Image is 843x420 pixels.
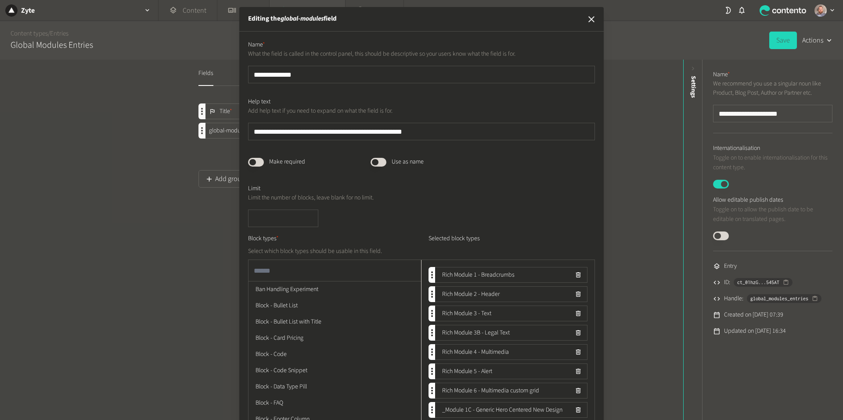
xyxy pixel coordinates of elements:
[249,379,421,395] li: Block - Data Type Pill
[429,234,595,256] label: Selected block types
[248,97,270,107] label: Help text
[435,328,510,338] span: Rich Module 3B - Legal Text
[269,157,305,167] label: Make required
[248,40,265,50] label: Name
[435,348,509,357] span: Rich Module 4 - Multimedia
[248,14,337,24] h2: Editing the field
[249,314,421,330] li: Block - Bullet List with Title
[248,247,421,256] p: Select which block types should be usable in this field.
[435,367,492,376] span: Rich Module 5 - Alert
[435,406,562,415] span: _Module 1C - Generic Hero Centered New Design
[435,309,491,318] span: Rich Module 3 - Text
[248,107,595,116] p: Add help text if you need to expand on what the field is for.
[392,157,424,167] label: Use as name
[249,346,421,363] li: Block - Code
[249,281,421,298] li: Ban Handling Experiment
[249,330,421,346] li: Block - Card Pricing
[249,363,421,379] li: Block - Code Snippet
[435,290,500,299] span: Rich Module 2 - Header
[248,193,595,203] p: Limit the number of blocks, leave blank for no limit.
[281,14,324,23] em: global-modules
[248,184,260,193] label: Limit
[249,395,421,411] li: Block - FAQ
[248,234,279,243] label: Block types
[435,386,539,395] span: Rich Module 6 - Multimedia custom grid
[435,271,515,280] span: Rich Module 1 - Breadcrumbs
[248,50,595,59] p: What the field is called in the control panel, this should be descriptive so your users know what...
[249,298,421,314] li: Block - Bullet List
